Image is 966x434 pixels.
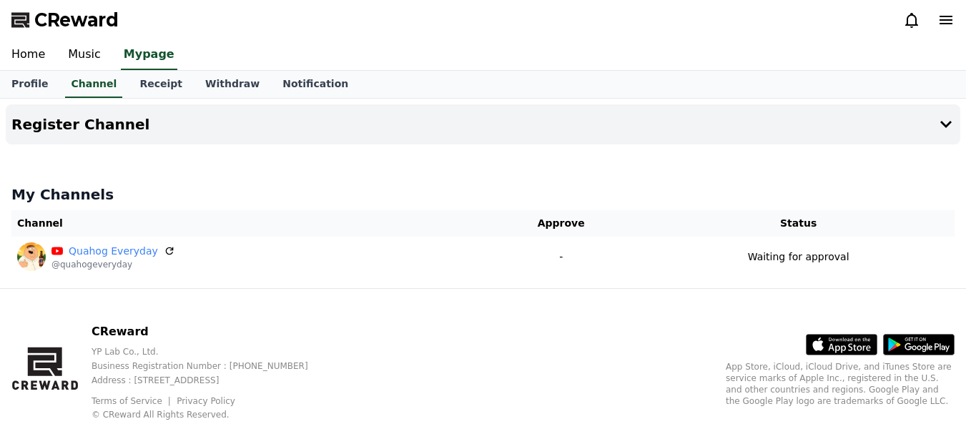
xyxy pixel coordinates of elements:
[6,104,960,144] button: Register Channel
[128,71,194,98] a: Receipt
[11,184,955,204] h4: My Channels
[92,375,331,386] p: Address : [STREET_ADDRESS]
[56,40,112,70] a: Music
[486,250,636,265] p: -
[92,346,331,357] p: YP Lab Co., Ltd.
[17,242,46,271] img: Quahog Everyday
[194,71,271,98] a: Withdraw
[69,244,158,259] a: Quahog Everyday
[34,9,119,31] span: CReward
[11,117,149,132] h4: Register Channel
[92,360,331,372] p: Business Registration Number : [PHONE_NUMBER]
[92,409,331,420] p: © CReward All Rights Reserved.
[642,210,955,237] th: Status
[51,259,175,270] p: @quahogeveryday
[121,40,177,70] a: Mypage
[726,361,955,407] p: App Store, iCloud, iCloud Drive, and iTunes Store are service marks of Apple Inc., registered in ...
[92,396,173,406] a: Terms of Service
[11,210,480,237] th: Channel
[177,396,235,406] a: Privacy Policy
[271,71,360,98] a: Notification
[92,323,331,340] p: CReward
[65,71,122,98] a: Channel
[480,210,642,237] th: Approve
[11,9,119,31] a: CReward
[748,250,849,265] p: Waiting for approval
